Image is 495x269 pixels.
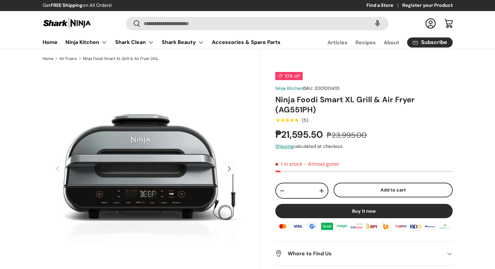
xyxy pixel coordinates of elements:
[275,128,324,141] strong: ₱21,595.50
[327,130,367,140] s: ₱23,995.00
[65,36,107,49] a: Ninja Kitchen
[304,85,313,91] span: SKU:
[275,117,298,123] span: ★★★★★
[320,221,334,231] img: grabpay
[438,221,452,231] img: landbank
[59,57,77,61] a: Air Fryers
[115,36,154,49] a: Shark Clean
[355,36,376,49] a: Recipes
[83,57,161,61] a: Ninja Foodi Smart XL Grill & Air Fryer (AG551PH)
[51,2,83,8] strong: FREE Shipping
[366,2,402,9] a: Find a Store
[367,16,388,31] speech-search-button: Search by voice
[162,36,204,49] a: Shark Beauty
[302,118,308,123] div: (5)
[364,221,378,231] img: bpi
[275,242,452,265] summary: Where to Find Us
[43,36,58,49] a: Home
[275,204,452,218] button: Buy it now
[393,221,408,231] img: qrph
[407,37,453,48] a: Subscribe
[312,36,453,49] nav: Secondary
[275,94,452,115] h1: Ninja Foodi Smart XL Grill & Air Fryer (AG551PH)
[408,221,423,231] img: bdo
[275,161,302,167] span: 1 in stock
[275,143,452,150] div: calculated at checkout.
[43,17,91,30] img: Shark Ninja Philippines
[43,56,260,62] nav: Breadcrumbs
[350,221,364,231] img: billease
[334,183,453,197] button: Add to cart
[379,221,393,231] img: ubp
[275,117,298,123] div: 5.0 out of 5.0 stars
[43,36,281,49] nav: Primary
[111,36,158,49] summary: Shark Clean
[43,57,53,61] a: Home
[314,85,339,91] span: 2001004113
[305,221,320,231] img: gcash
[275,250,442,258] h2: Where to Find Us
[384,36,399,49] a: About
[402,2,453,9] a: Register your Product
[304,161,339,167] p: - Almost gone!
[276,221,290,231] img: master
[43,2,112,9] p: Get on All Orders!
[290,221,305,231] img: visa
[158,36,208,49] summary: Shark Beauty
[212,36,281,49] a: Accessories & Spare Parts
[62,36,111,49] summary: Ninja Kitchen
[303,85,339,91] span: |
[275,143,294,149] a: Shipping
[275,85,303,91] a: Ninja Kitchen
[275,72,303,80] span: 10% off
[335,221,349,231] img: maya
[423,221,437,231] img: metrobank
[421,40,447,45] span: Subscribe
[327,36,348,49] a: Articles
